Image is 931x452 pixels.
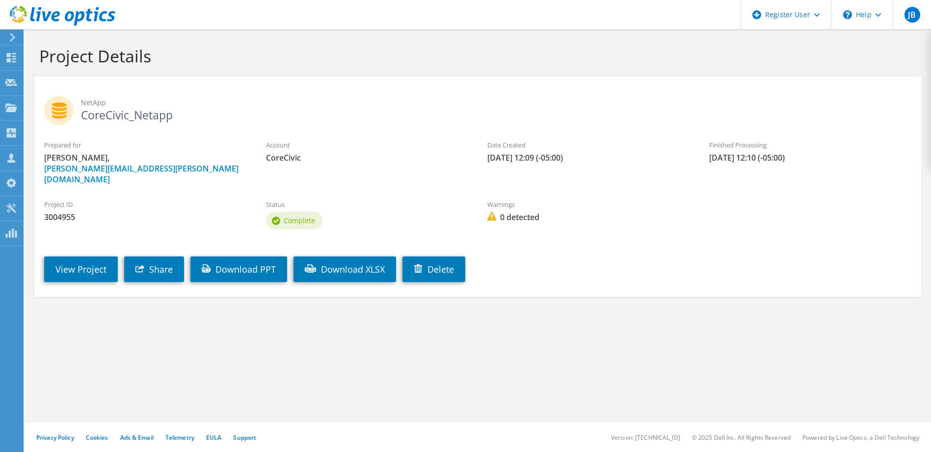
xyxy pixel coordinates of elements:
li: © 2025 Dell Inc. All Rights Reserved [692,433,791,442]
svg: \n [843,10,852,19]
a: Support [233,433,256,442]
a: Download XLSX [293,256,396,282]
a: Privacy Policy [36,433,74,442]
label: Status [266,199,468,209]
h1: Project Details [39,46,911,66]
a: [PERSON_NAME][EMAIL_ADDRESS][PERSON_NAME][DOMAIN_NAME] [44,163,239,185]
span: JB [904,7,920,23]
span: 0 detected [487,212,690,223]
span: [DATE] 12:10 (-05:00) [709,152,911,163]
label: Date Created [487,140,690,150]
li: Version: [TECHNICAL_ID] [611,433,680,442]
a: Ads & Email [120,433,154,442]
a: Share [124,256,184,282]
label: Warnings [487,199,690,209]
label: Prepared for [44,140,246,150]
label: Account [266,140,468,150]
span: [DATE] 12:09 (-05:00) [487,152,690,163]
a: Telemetry [165,433,194,442]
a: Delete [402,256,465,282]
a: Cookies [86,433,108,442]
span: Complete [284,216,315,225]
label: Finished Processing [709,140,911,150]
a: EULA [206,433,221,442]
span: [PERSON_NAME], [44,152,246,185]
h2: CoreCivic_Netapp [44,96,911,120]
a: View Project [44,256,118,282]
span: CoreCivic [266,152,468,163]
span: NetApp [81,97,911,108]
label: Project ID [44,199,246,209]
li: Powered by Live Optics, a Dell Technology [802,433,919,442]
a: Download PPT [190,256,287,282]
span: 3004955 [44,212,246,223]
